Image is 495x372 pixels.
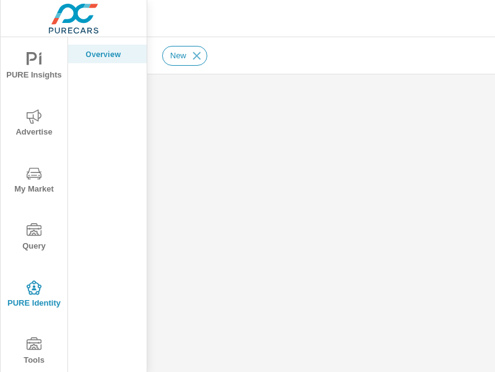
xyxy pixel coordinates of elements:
[167,113,236,126] h5: Match Rates
[167,126,220,138] p: [DATE] - [DATE]
[162,46,207,66] div: New
[4,166,64,197] span: My Market
[163,51,194,60] span: New
[85,48,137,60] p: Overview
[4,337,64,368] span: Tools
[4,280,64,311] span: PURE Identity
[4,109,64,139] span: Advertise
[4,223,64,254] span: Query
[4,52,64,82] span: PURE Insights
[68,45,147,63] div: Overview
[305,105,325,125] span: Save this to your personalized report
